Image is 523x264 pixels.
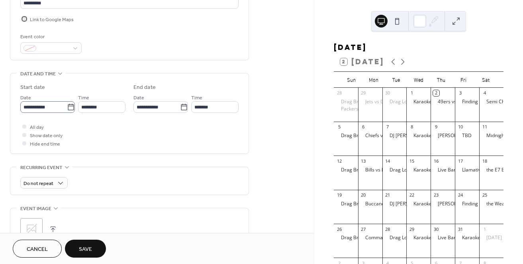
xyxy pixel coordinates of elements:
[486,132,515,139] div: Midnight Jam
[455,132,479,139] div: TBD
[438,234,519,241] div: Live Band Karaoke w/ Retro Nouveau
[431,132,455,139] div: Jackie Cox from RuPaul's Drag Race
[382,201,407,207] div: DJ Brian Kadir
[409,124,415,130] div: 8
[341,201,402,207] div: Drag Brunch:Disney Villains
[482,192,488,198] div: 25
[358,99,382,105] div: Jets vs Dolphins
[382,167,407,173] div: Drag Loteria
[455,234,479,241] div: Karaoke w/ DJ Ed
[431,201,455,207] div: Sofia Yara from RuPaul's Drag Race
[360,158,366,164] div: 13
[385,158,391,164] div: 14
[341,99,454,105] div: Drag Brunch: [PERSON_NAME] as [PERSON_NAME]
[365,99,400,105] div: Jets vs Dolphins
[341,167,401,173] div: Drag Brunch: Scary Movies
[462,132,472,139] div: TBD
[455,99,479,105] div: Finding Friday
[482,158,488,164] div: 18
[457,124,463,130] div: 10
[341,234,484,241] div: Drag Brunch: [PERSON_NAME] from [PERSON_NAME] Drag Race
[340,72,362,88] div: Sun
[433,226,439,232] div: 30
[406,234,431,241] div: Karaoke w/ DJ Ed
[413,132,483,139] div: Karaoke w/ DJ [PERSON_NAME]
[385,226,391,232] div: 28
[30,140,60,148] span: Hide end time
[457,192,463,198] div: 24
[406,132,431,139] div: Karaoke w/ DJ Ed
[360,124,366,130] div: 6
[390,132,433,139] div: DJ [PERSON_NAME]
[486,99,519,105] div: Semi Charmed
[479,201,503,207] div: the Weak Knights
[431,99,455,105] div: 49ers vs Rams
[334,99,358,105] div: Drag Brunch: Jade Jolie as Taylor Swift
[385,192,391,198] div: 21
[30,132,63,140] span: Show date only
[20,94,31,102] span: Date
[382,99,407,105] div: Drag Loteria with Plants
[385,124,391,130] div: 7
[390,201,433,207] div: DJ [PERSON_NAME]
[455,167,479,173] div: Llamativa
[334,43,503,52] div: [DATE]
[413,234,483,241] div: Karaoke w/ DJ [PERSON_NAME]
[20,164,63,172] span: Recurring event
[336,158,342,164] div: 12
[360,90,366,96] div: 29
[482,226,488,232] div: 1
[30,123,44,132] span: All day
[341,132,421,139] div: Drag Brunch:Scream Queens of Pop
[406,167,431,173] div: Karaoke w/ DJ Ed
[20,83,45,92] div: Start date
[382,132,407,139] div: DJ Brian Kadir
[406,201,431,207] div: Karaoke w/ DJ Ed
[390,99,443,105] div: Drag Loteria with Plants
[336,90,342,96] div: 28
[430,72,452,88] div: Thu
[482,90,488,96] div: 4
[334,132,358,139] div: Drag Brunch:Scream Queens of Pop
[133,83,156,92] div: End date
[413,167,483,173] div: Karaoke w/ DJ [PERSON_NAME]
[30,16,74,24] span: Link to Google Maps
[65,240,106,258] button: Save
[78,94,89,102] span: Time
[20,218,43,240] div: ;
[385,72,407,88] div: Tue
[486,167,513,173] div: the E7 Band
[413,99,483,105] div: Karaoke w/ DJ [PERSON_NAME]
[336,226,342,232] div: 26
[482,124,488,130] div: 11
[479,99,503,105] div: Semi Charmed
[13,240,62,258] button: Cancel
[462,99,495,105] div: Finding [DATE]
[479,167,503,173] div: the E7 Band
[406,99,431,105] div: Karaoke w/ DJ Ed
[409,192,415,198] div: 22
[336,192,342,198] div: 19
[433,158,439,164] div: 16
[462,201,495,207] div: Finding [DATE]
[20,33,80,41] div: Event color
[382,234,407,241] div: Drag Loteria with Plants
[431,234,455,241] div: Live Band Karaoke w/ Retro Nouveau
[452,72,474,88] div: Fri
[191,94,202,102] span: Time
[341,106,386,112] div: Packers vs Cowboys
[409,158,415,164] div: 15
[133,94,144,102] span: Date
[390,234,443,241] div: Drag Loteria with Plants
[360,226,366,232] div: 27
[360,192,366,198] div: 20
[334,234,358,241] div: Drag Brunch: Coco Montrese from RuPaul's Drag Race
[365,132,403,139] div: Chiefs vs Jaguars
[334,167,358,173] div: Drag Brunch: Scary Movies
[390,167,417,173] div: Drag Loteria
[79,245,92,254] span: Save
[334,201,358,207] div: Drag Brunch:Disney Villains
[475,72,497,88] div: Sat
[433,124,439,130] div: 9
